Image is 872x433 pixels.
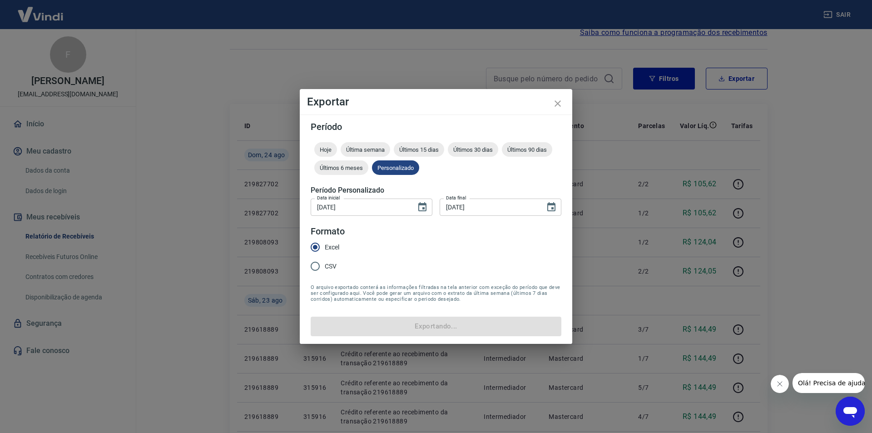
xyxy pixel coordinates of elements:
div: Hoje [314,142,337,157]
input: DD/MM/YYYY [311,199,410,215]
h4: Exportar [307,96,565,107]
div: Últimos 90 dias [502,142,552,157]
span: Última semana [341,146,390,153]
input: DD/MM/YYYY [440,199,539,215]
span: Personalizado [372,164,419,171]
h5: Período Personalizado [311,186,561,195]
span: Hoje [314,146,337,153]
div: Últimos 15 dias [394,142,444,157]
iframe: Mensagem da empresa [793,373,865,393]
button: close [547,93,569,114]
span: Excel [325,243,339,252]
span: Últimos 90 dias [502,146,552,153]
span: CSV [325,262,337,271]
span: Últimos 6 meses [314,164,368,171]
iframe: Fechar mensagem [771,375,789,393]
label: Data inicial [317,194,340,201]
span: O arquivo exportado conterá as informações filtradas na tela anterior com exceção do período que ... [311,284,561,302]
h5: Período [311,122,561,131]
button: Choose date, selected date is 22 de ago de 2025 [413,198,431,216]
div: Últimos 30 dias [448,142,498,157]
span: Olá! Precisa de ajuda? [5,6,76,14]
div: Última semana [341,142,390,157]
span: Últimos 30 dias [448,146,498,153]
label: Data final [446,194,466,201]
div: Últimos 6 meses [314,160,368,175]
div: Personalizado [372,160,419,175]
iframe: Botão para abrir a janela de mensagens [836,397,865,426]
button: Choose date, selected date is 25 de ago de 2025 [542,198,560,216]
span: Últimos 15 dias [394,146,444,153]
legend: Formato [311,225,345,238]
